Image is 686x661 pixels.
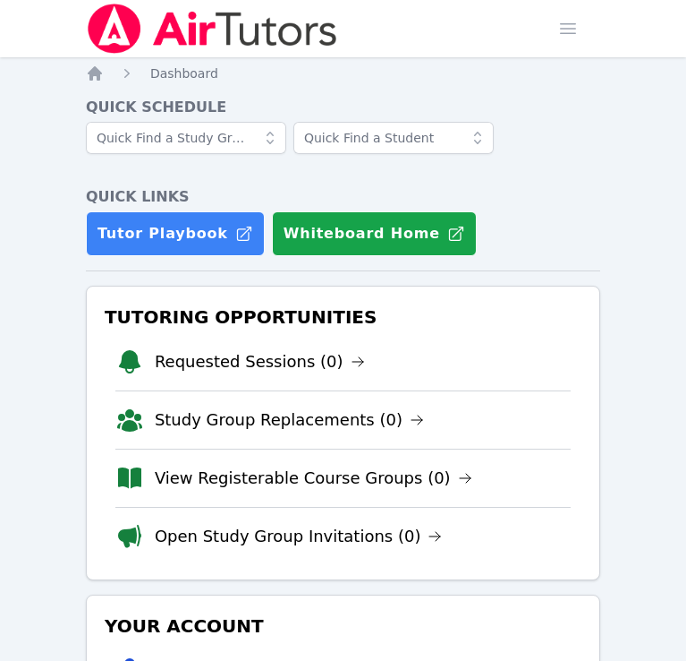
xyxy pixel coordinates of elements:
[155,466,472,491] a: View Registerable Course Groups (0)
[86,122,286,154] input: Quick Find a Study Group
[155,408,424,433] a: Study Group Replacements (0)
[101,301,585,333] h3: Tutoring Opportunities
[150,64,218,82] a: Dashboard
[86,97,600,118] h4: Quick Schedule
[150,66,218,81] span: Dashboard
[293,122,494,154] input: Quick Find a Student
[86,211,265,256] a: Tutor Playbook
[86,4,339,54] img: Air Tutors
[86,186,600,208] h4: Quick Links
[86,64,600,82] nav: Breadcrumb
[155,349,365,374] a: Requested Sessions (0)
[101,610,585,642] h3: Your Account
[155,524,443,549] a: Open Study Group Invitations (0)
[272,211,477,256] button: Whiteboard Home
